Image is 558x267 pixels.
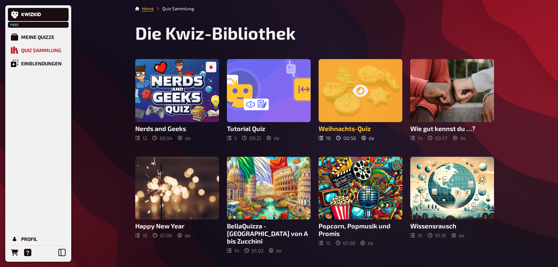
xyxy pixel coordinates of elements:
[244,248,263,253] div: 01 : 02
[360,240,373,246] div: de
[319,240,330,246] div: 15
[227,59,311,141] a: Tutorial Quiz500:21de
[453,135,466,141] div: de
[410,232,422,238] div: 16
[177,232,190,238] div: de
[336,135,356,141] div: 00 : 56
[135,22,494,43] h1: Die Kwiz-Bibliothek
[153,232,172,238] div: 01 : 06
[227,125,311,132] h3: Tutorial Quiz
[336,240,355,246] div: 01 : 08
[8,246,21,259] a: Bestellungen
[266,135,279,141] div: de
[227,222,311,245] h3: BellaQuizza - [GEOGRAPHIC_DATA] von A bis Zucchini
[410,157,494,254] a: Wissensrausch1601:16de
[242,135,261,141] div: 00 : 21
[319,157,402,254] a: Popcorn, Popmusik und Promis1501:08de
[21,47,61,53] div: Quiz Sammlung
[135,125,219,132] h3: Nerds and Geeks
[227,248,239,253] div: 14
[410,125,494,132] h3: Wie gut kennst du …?
[8,30,69,44] a: Meine Quizze
[154,5,194,12] li: Quiz Sammlung
[227,135,237,141] div: 5
[21,34,54,40] div: Meine Quizze
[428,135,448,141] div: 00 : 57
[319,135,331,141] div: 10
[21,236,37,242] div: Profil
[135,59,219,141] a: Nerds and Geeks1200:54de
[319,125,402,132] h3: Weihnachts-Quiz
[227,157,311,254] a: BellaQuizza - [GEOGRAPHIC_DATA] von A bis Zucchini1401:02de
[8,44,69,57] a: Quiz Sammlung
[410,222,494,230] h3: Wissensrausch
[8,57,69,70] a: Einblendungen
[135,135,147,141] div: 12
[178,135,191,141] div: de
[8,232,69,246] a: Profil
[135,157,219,254] a: Happy New Year1601:06de
[451,232,464,238] div: de
[410,59,494,141] a: Wie gut kennst du …?1400:57de
[142,5,154,12] li: Home
[269,248,282,253] div: de
[319,222,402,237] h3: Popcorn, Popmusik und Promis
[410,135,422,141] div: 14
[21,60,62,66] div: Einblendungen
[361,135,374,141] div: de
[9,23,20,27] span: Free
[21,246,34,259] a: Hilfe
[135,222,219,230] h3: Happy New Year
[319,59,402,141] a: Weihnachts-Quiz1000:56de
[152,135,172,141] div: 00 : 54
[142,6,154,11] a: Home
[135,232,147,238] div: 16
[428,232,446,238] div: 01 : 16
